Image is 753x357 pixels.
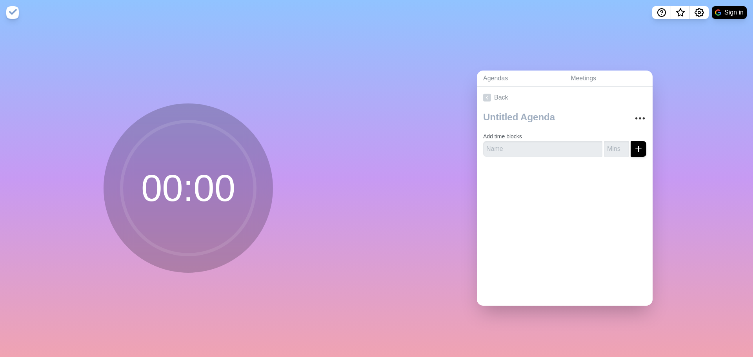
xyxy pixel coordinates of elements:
[483,133,522,140] label: Add time blocks
[671,6,690,19] button: What’s new
[690,6,709,19] button: Settings
[477,87,653,109] a: Back
[604,141,629,157] input: Mins
[477,71,564,87] a: Agendas
[632,111,648,126] button: More
[712,6,747,19] button: Sign in
[715,9,721,16] img: google logo
[652,6,671,19] button: Help
[564,71,653,87] a: Meetings
[6,6,19,19] img: timeblocks logo
[483,141,602,157] input: Name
